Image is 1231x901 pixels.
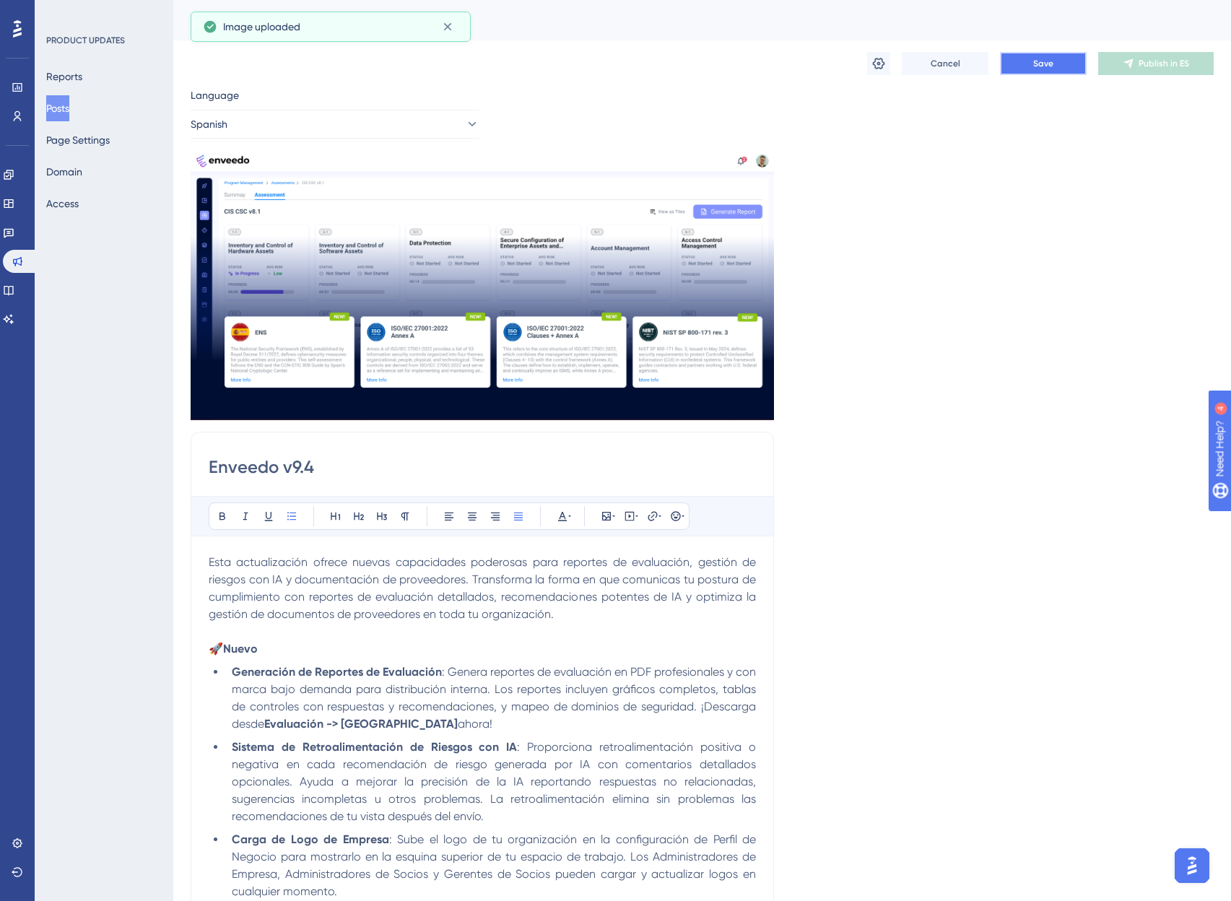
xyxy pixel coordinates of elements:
[223,642,258,656] strong: Nuevo
[232,740,517,754] strong: Sistema de Retroalimentación de Riesgos con IA
[223,18,300,35] span: Image uploaded
[46,35,125,46] div: PRODUCT UPDATES
[46,95,69,121] button: Posts
[209,642,223,656] span: 🚀
[34,4,90,21] span: Need Help?
[232,832,759,898] span: : Sube el logo de tu organización en la configuración de Perfil de Negocio para mostrarlo en la e...
[264,717,458,731] strong: Evaluación -> [GEOGRAPHIC_DATA]
[232,740,759,823] span: : Proporciona retroalimentación positiva o negativa en cada recomendación de riesgo generada por ...
[1098,52,1214,75] button: Publish in ES
[46,159,82,185] button: Domain
[46,191,79,217] button: Access
[209,456,756,479] input: Post Title
[1033,58,1053,69] span: Save
[46,64,82,90] button: Reports
[902,52,988,75] button: Cancel
[191,10,1178,30] div: Enveedo v9.4
[191,116,227,133] span: Spanish
[191,87,239,104] span: Language
[191,110,479,139] button: Spanish
[1139,58,1189,69] span: Publish in ES
[458,717,492,731] span: ahora!
[1170,844,1214,887] iframe: UserGuiding AI Assistant Launcher
[46,127,110,153] button: Page Settings
[191,150,774,420] img: file-1760042152680.png
[232,665,759,731] span: : Genera reportes de evaluación en PDF profesionales y con marca bajo demanda para distribución i...
[232,665,442,679] strong: Generación de Reportes de Evaluación
[232,832,389,846] strong: Carga de Logo de Empresa
[209,555,759,621] span: Esta actualización ofrece nuevas capacidades poderosas para reportes de evaluación, gestión de ri...
[100,7,105,19] div: 4
[931,58,960,69] span: Cancel
[1000,52,1087,75] button: Save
